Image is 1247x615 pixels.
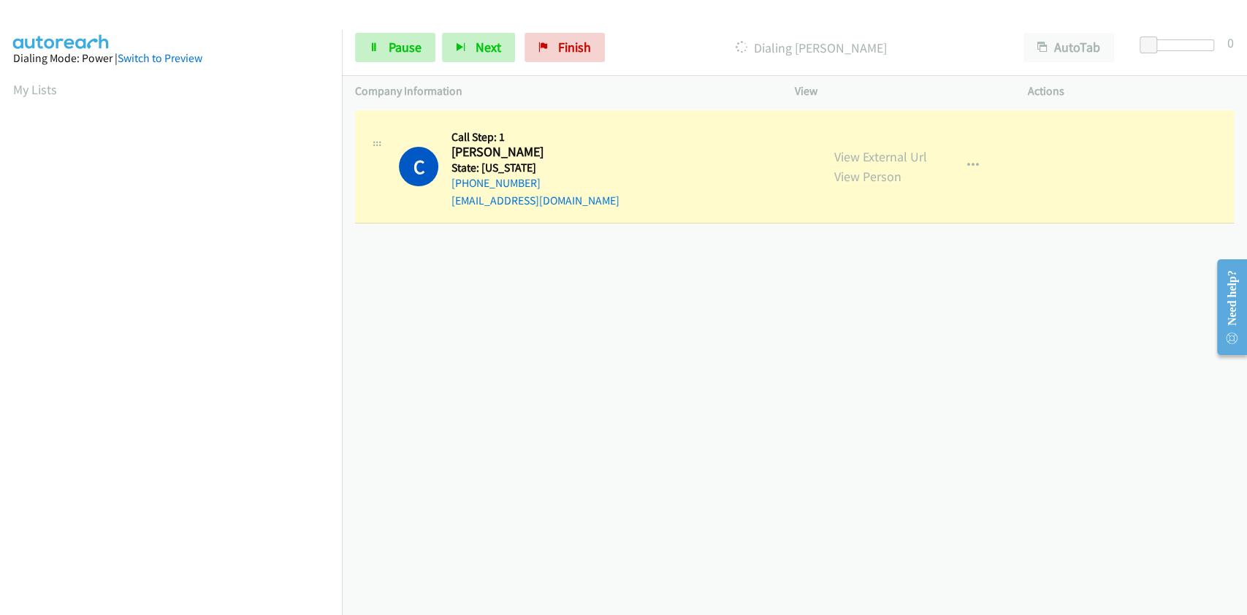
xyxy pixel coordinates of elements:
[476,39,501,56] span: Next
[389,39,422,56] span: Pause
[451,144,576,161] h2: [PERSON_NAME]
[442,33,515,62] button: Next
[399,147,438,186] h1: C
[834,148,927,165] a: View External Url
[1205,249,1247,365] iframe: Resource Center
[834,168,901,185] a: View Person
[451,130,619,145] h5: Call Step: 1
[451,161,619,175] h5: State: [US_STATE]
[1027,83,1234,100] p: Actions
[13,81,57,98] a: My Lists
[355,33,435,62] a: Pause
[1227,33,1234,53] div: 0
[625,38,997,58] p: Dialing [PERSON_NAME]
[558,39,591,56] span: Finish
[1023,33,1114,62] button: AutoTab
[451,176,541,190] a: [PHONE_NUMBER]
[13,50,329,67] div: Dialing Mode: Power |
[795,83,1002,100] p: View
[118,51,202,65] a: Switch to Preview
[451,194,619,207] a: [EMAIL_ADDRESS][DOMAIN_NAME]
[355,83,769,100] p: Company Information
[1147,39,1214,51] div: Delay between calls (in seconds)
[525,33,605,62] a: Finish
